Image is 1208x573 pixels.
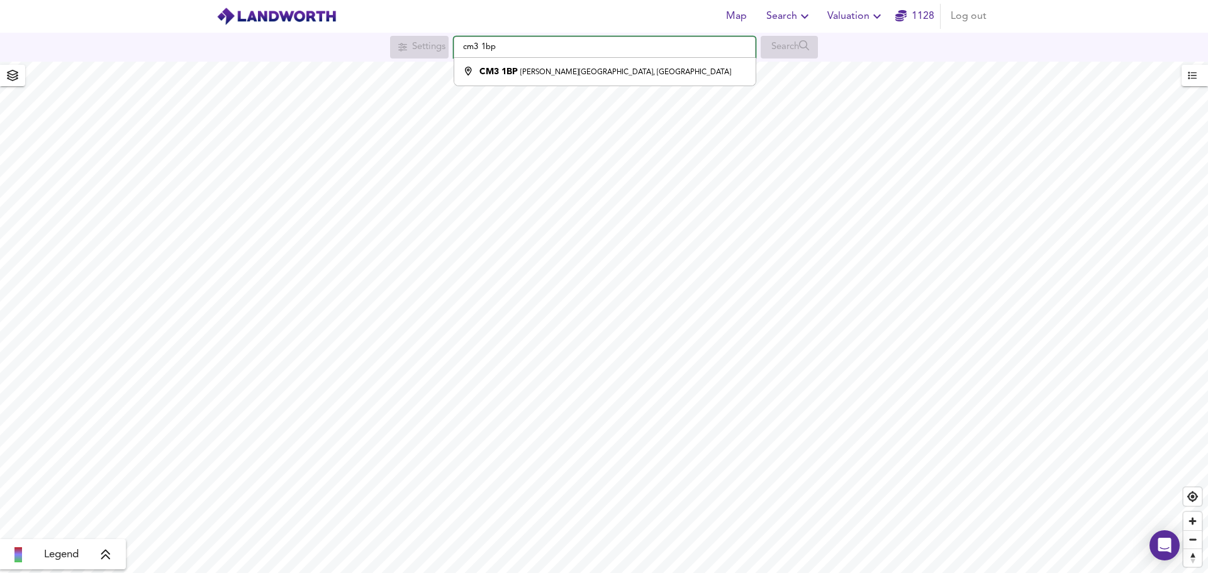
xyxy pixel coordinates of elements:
input: Enter a location... [454,36,756,58]
button: 1128 [895,4,935,29]
small: [PERSON_NAME][GEOGRAPHIC_DATA], [GEOGRAPHIC_DATA] [520,69,731,76]
span: Zoom out [1183,531,1202,548]
span: Legend [44,547,79,562]
button: Log out [946,4,992,29]
button: Map [716,4,756,29]
img: logo [216,7,337,26]
button: Reset bearing to north [1183,548,1202,567]
div: Search for a location first or explore the map [761,36,818,58]
button: Find my location [1183,487,1202,506]
button: Valuation [822,4,890,29]
span: Map [721,8,751,25]
span: Search [766,8,812,25]
strong: CM3 1BP [479,67,518,76]
button: Zoom out [1183,530,1202,548]
button: Zoom in [1183,512,1202,530]
button: Search [761,4,817,29]
div: Open Intercom Messenger [1149,530,1180,560]
a: 1128 [895,8,934,25]
span: Valuation [827,8,885,25]
span: Log out [951,8,987,25]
